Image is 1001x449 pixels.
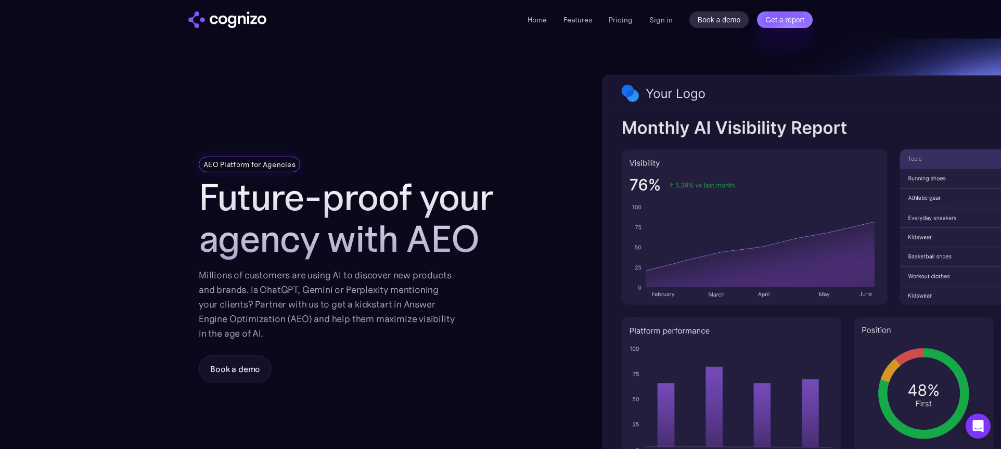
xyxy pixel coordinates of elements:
[210,363,260,375] div: Book a demo
[757,11,813,28] a: Get a report
[563,15,592,24] a: Features
[528,15,547,24] a: Home
[199,176,521,260] h1: Future-proof your agency with AEO
[188,11,266,28] img: cognizo logo
[188,11,266,28] a: home
[203,159,296,170] div: AEO Platform for Agencies
[199,268,455,341] div: Millions of customers are using AI to discover new products and brands. Is ChatGPT, Gemini or Per...
[199,355,272,382] a: Book a demo
[649,14,673,26] a: Sign in
[966,414,991,439] div: Open Intercom Messenger
[689,11,749,28] a: Book a demo
[609,15,633,24] a: Pricing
